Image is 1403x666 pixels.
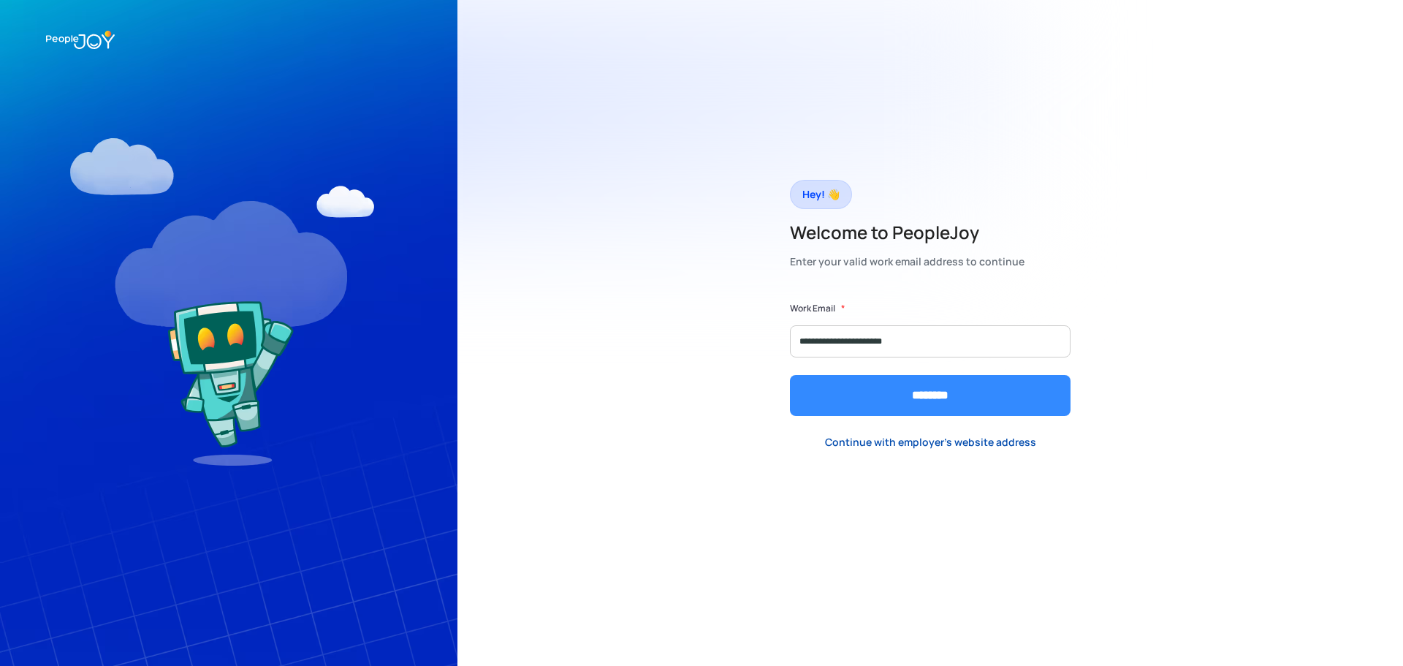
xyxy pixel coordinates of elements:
[790,301,1071,416] form: Form
[802,184,840,205] div: Hey! 👋
[825,435,1036,450] div: Continue with employer's website address
[790,221,1024,244] h2: Welcome to PeopleJoy
[813,427,1048,457] a: Continue with employer's website address
[790,251,1024,272] div: Enter your valid work email address to continue
[790,301,835,316] label: Work Email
